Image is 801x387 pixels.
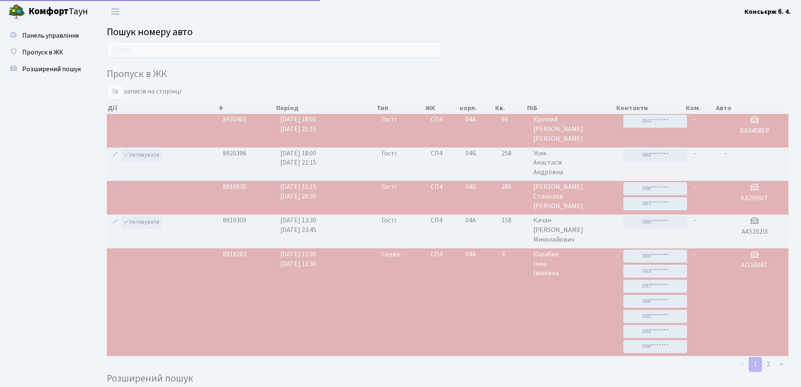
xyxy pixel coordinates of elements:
b: Комфорт [28,5,69,18]
span: 8919309 [223,216,246,225]
span: 8920396 [223,149,246,158]
a: Панель управління [4,27,88,44]
span: - [694,216,696,225]
span: - [694,149,696,158]
span: [DATE] 12:30 [DATE] 23:45 [280,216,316,235]
th: Контакти [615,102,685,114]
span: Кріпкий [PERSON_NAME] [PERSON_NAME] [533,115,617,144]
h4: Пропуск в ЖК [107,68,788,80]
span: 8919835 [223,182,246,191]
a: Активувати [121,216,161,229]
span: Усик Анастасія Андріївна [533,149,617,178]
span: [DATE] 18:00 [DATE] 21:15 [280,115,316,134]
th: Ком. [685,102,715,114]
span: 96 [501,115,527,124]
span: 8920401 [223,115,246,124]
h4: Розширений пошук [107,373,788,385]
span: Таун [28,5,88,19]
label: записів на сторінці [107,84,181,100]
a: > [775,357,788,372]
a: Редагувати [110,216,120,229]
span: 04А [465,250,476,259]
a: Активувати [121,149,161,162]
span: Карабка Інна Іванівна [533,250,617,279]
img: logo.png [8,3,25,20]
h5: КА2959ІТ [724,194,785,202]
span: - [694,182,696,191]
a: 2 [762,357,775,372]
h5: АА5202IX [724,228,785,236]
span: 3 [501,250,527,259]
th: Дії [107,102,218,114]
span: 8919283 [223,250,246,259]
span: - [724,149,727,158]
a: 1 [749,357,762,372]
th: Авто [715,102,782,114]
span: СП4 [431,149,459,158]
span: - [694,250,696,259]
a: Редагувати [110,182,120,195]
a: Редагувати [110,115,120,128]
span: 286 [501,182,527,192]
a: Редагувати [110,149,120,162]
span: 158 [501,216,527,225]
span: Качан [PERSON_NAME] Миколайович [533,216,617,245]
button: Переключити навігацію [105,5,126,18]
span: Панель управління [22,31,79,40]
h5: АІ1160АТ [724,261,785,269]
th: Тип [376,102,424,114]
th: ПІБ [526,102,615,114]
th: Період [275,102,376,114]
input: Пошук [107,42,442,58]
span: 04А [465,216,476,225]
span: СП4 [431,216,459,225]
span: СП4 [431,182,459,192]
a: Редагувати [110,250,120,263]
span: 04Б [465,149,476,158]
span: Пропуск в ЖК [22,48,63,57]
th: # [218,102,275,114]
span: Розширений пошук [22,64,81,74]
a: Розширений пошук [4,61,88,77]
span: Пошук номеру авто [107,25,193,39]
b: Консьєрж б. 4. [744,7,791,16]
span: СП4 [431,115,459,124]
span: - [694,115,696,124]
span: [DATE] 18:00 [DATE] 21:15 [280,149,316,168]
span: [PERSON_NAME] Станіслав [PERSON_NAME] [533,182,617,211]
span: Гості [382,216,396,225]
a: Пропуск в ЖК [4,44,88,61]
a: Консьєрж б. 4. [744,7,791,17]
th: Кв. [494,102,526,114]
span: 04А [465,115,476,124]
span: Сервіс [382,250,401,259]
span: 04Б [465,182,476,191]
span: Гості [382,149,396,158]
span: 258 [501,149,527,158]
span: СП4 [431,250,459,259]
span: Гості [382,182,396,192]
th: корп. [459,102,494,114]
span: Гості [382,115,396,124]
span: [DATE] 15:15 [DATE] 20:30 [280,182,316,201]
span: [DATE] 12:30 [DATE] 13:30 [280,250,316,268]
h5: ВВ9458ЕР [724,127,785,135]
th: ЖК [424,102,459,114]
select: записів на сторінці [107,84,124,100]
